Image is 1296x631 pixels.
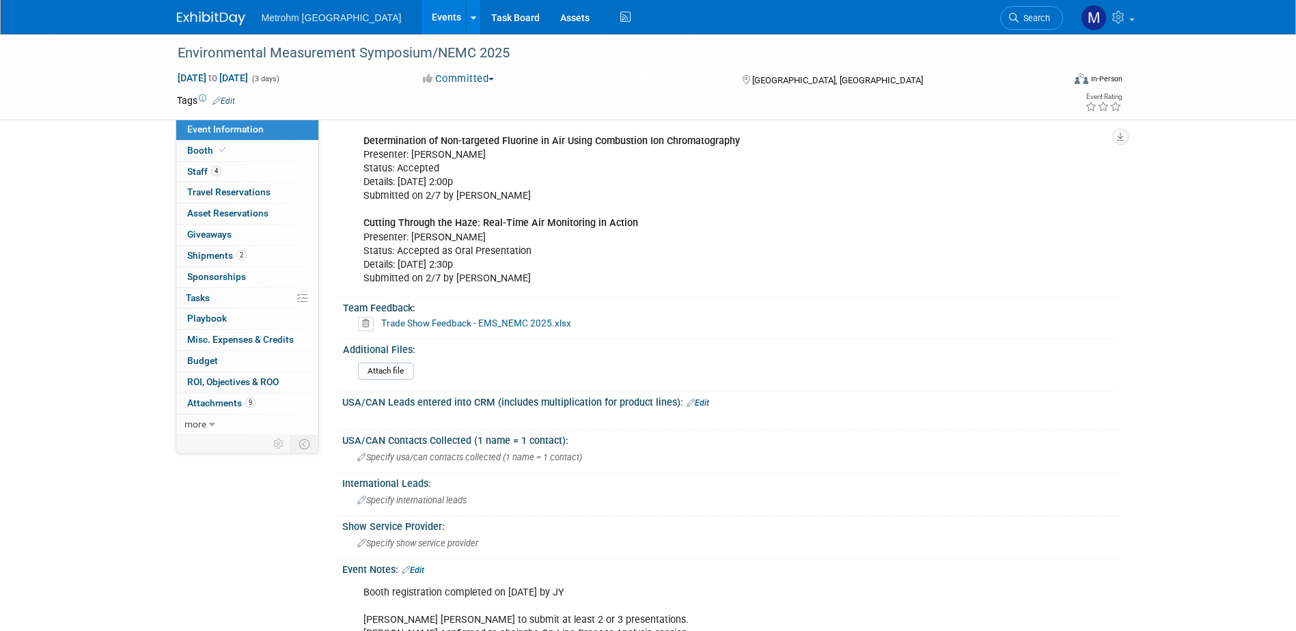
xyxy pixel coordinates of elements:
[187,145,229,156] span: Booth
[176,351,318,371] a: Budget
[1090,74,1122,84] div: In-Person
[357,452,582,462] span: Specify usa/can contacts collected (1 name = 1 contact)
[290,435,318,453] td: Toggle Event Tabs
[343,298,1114,315] div: Team Feedback:
[177,72,249,84] span: [DATE] [DATE]
[176,330,318,350] a: Misc. Expenses & Credits
[187,376,279,387] span: ROI, Objectives & ROO
[176,225,318,245] a: Giveaways
[176,267,318,288] a: Sponsorships
[176,141,318,161] a: Booth
[219,146,226,154] i: Booth reservation complete
[206,72,219,83] span: to
[176,288,318,309] a: Tasks
[1081,5,1107,31] img: Michelle Simoes
[381,318,571,328] a: Trade Show Feedback - EMS_NEMC 2025.xlsx
[357,538,478,548] span: Specify show service provider
[262,12,402,23] span: Metrohm [GEOGRAPHIC_DATA]
[173,41,1043,66] div: Environmental Measurement Symposium/NEMC 2025
[1075,73,1088,84] img: Format-Inperson.png
[187,124,264,135] span: Event Information
[176,372,318,393] a: ROI, Objectives & ROO
[176,204,318,224] a: Asset Reservations
[187,271,246,282] span: Sponsorships
[1085,94,1122,100] div: Event Rating
[251,74,279,83] span: (3 days)
[176,415,318,435] a: more
[342,392,1120,410] div: USA/CAN Leads entered into CRM (includes multiplication for product lines):
[176,120,318,140] a: Event Information
[1019,13,1050,23] span: Search
[236,250,247,260] span: 2
[177,12,245,25] img: ExhibitDay
[187,334,294,345] span: Misc. Expenses & Credits
[687,398,709,408] a: Edit
[212,96,235,106] a: Edit
[1000,6,1063,30] a: Search
[176,246,318,266] a: Shipments2
[342,516,1120,533] div: Show Service Provider:
[267,435,291,453] td: Personalize Event Tab Strip
[211,166,221,176] span: 4
[245,397,256,408] span: 9
[343,339,1114,356] div: Additional Files:
[187,250,247,261] span: Shipments
[187,208,268,219] span: Asset Reservations
[187,186,271,197] span: Travel Reservations
[982,71,1123,92] div: Event Format
[363,135,740,147] b: Determination of Non-targeted Fluorine in Air Using Combustion Ion Chromatography
[752,75,923,85] span: [GEOGRAPHIC_DATA], [GEOGRAPHIC_DATA]
[176,182,318,203] a: Travel Reservations
[363,217,638,229] b: Cutting Through the Haze: Real-Time Air Monitoring in Action
[176,162,318,182] a: Staff4
[187,355,218,366] span: Budget
[176,393,318,414] a: Attachments9
[342,473,1120,490] div: International Leads:
[187,166,221,177] span: Staff
[187,229,232,240] span: Giveaways
[357,495,467,505] span: Specify international leads
[176,309,318,329] a: Playbook
[418,72,499,86] button: Committed
[342,430,1120,447] div: USA/CAN Contacts Collected (1 name = 1 contact):
[342,559,1120,577] div: Event Notes:
[358,319,379,328] a: Delete attachment?
[187,397,256,408] span: Attachments
[187,313,227,324] span: Playbook
[402,565,424,575] a: Edit
[177,94,235,107] td: Tags
[184,419,206,430] span: more
[186,292,210,303] span: Tasks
